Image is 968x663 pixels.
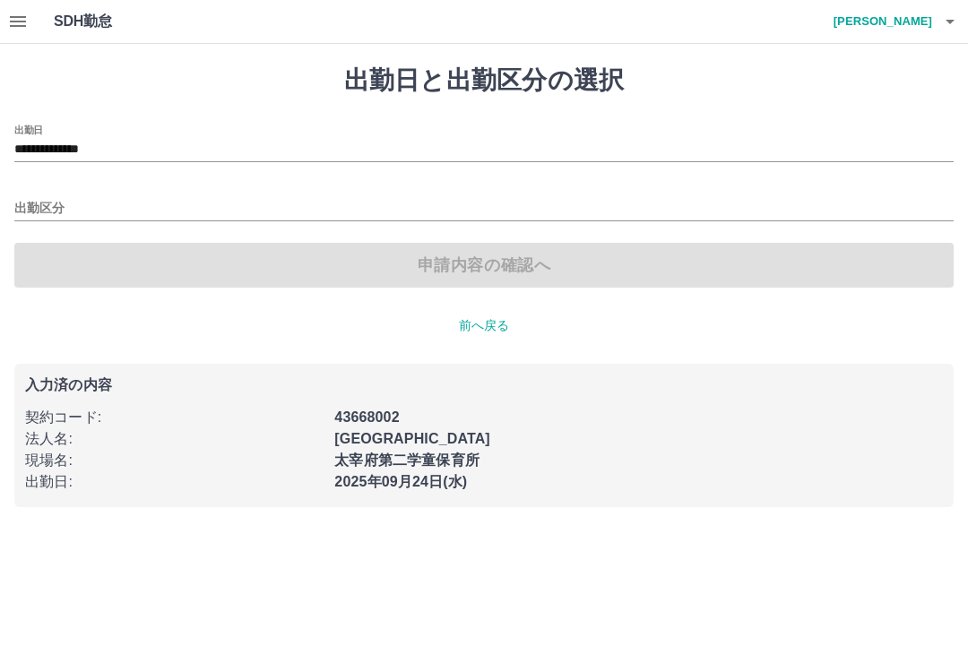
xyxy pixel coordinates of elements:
p: 契約コード : [25,407,324,428]
b: [GEOGRAPHIC_DATA] [334,431,490,446]
b: 太宰府第二学童保育所 [334,452,480,468]
b: 2025年09月24日(水) [334,474,467,489]
p: 前へ戻る [14,316,954,335]
h1: 出勤日と出勤区分の選択 [14,65,954,96]
p: 法人名 : [25,428,324,450]
b: 43668002 [334,409,399,425]
p: 出勤日 : [25,471,324,493]
label: 出勤日 [14,123,43,136]
p: 現場名 : [25,450,324,471]
p: 入力済の内容 [25,378,943,392]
